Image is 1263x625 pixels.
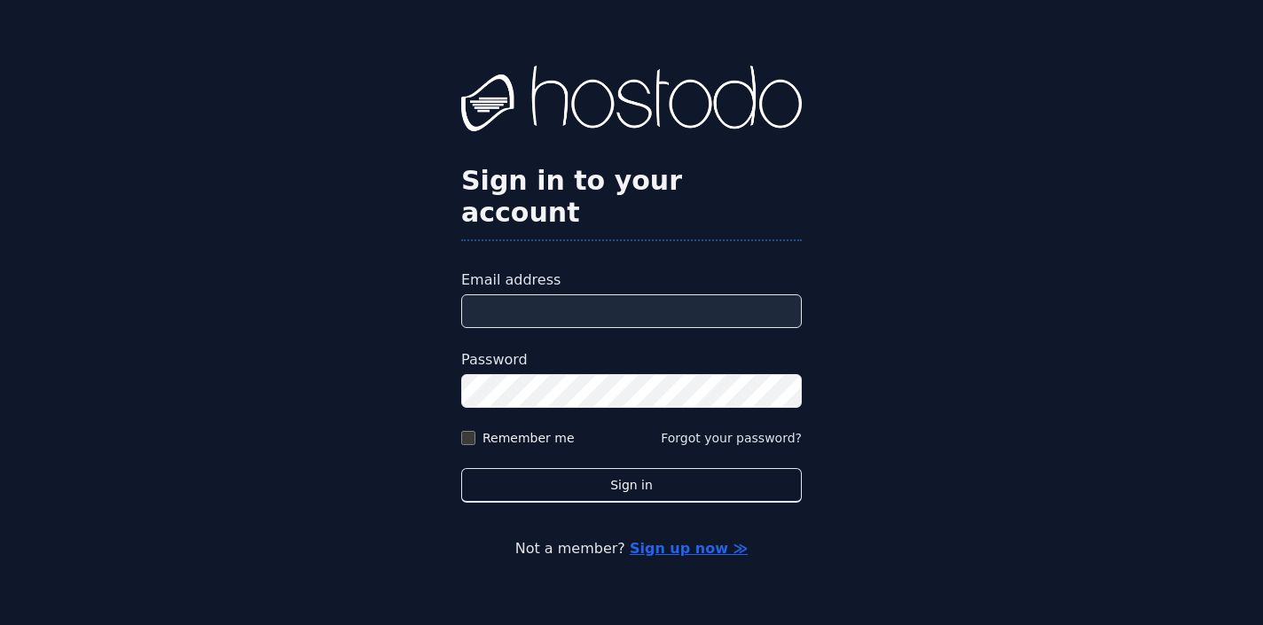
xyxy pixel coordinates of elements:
button: Sign in [461,468,802,503]
label: Password [461,349,802,371]
a: Sign up now ≫ [630,540,748,557]
label: Email address [461,270,802,291]
label: Remember me [482,429,575,447]
p: Not a member? [85,538,1178,559]
button: Forgot your password? [661,429,802,447]
h2: Sign in to your account [461,165,802,229]
img: Hostodo [461,66,802,137]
